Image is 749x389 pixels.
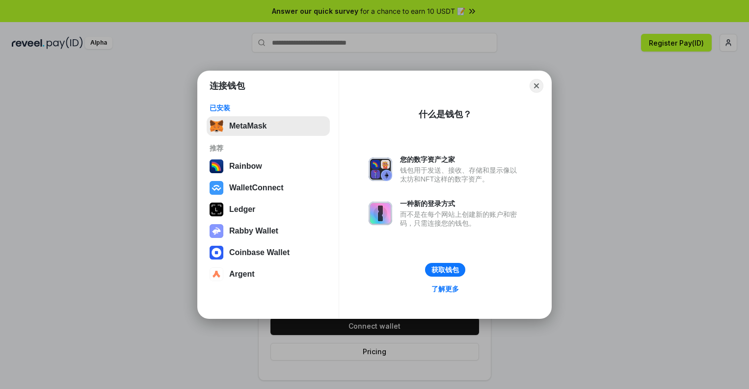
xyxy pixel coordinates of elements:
div: Ledger [229,205,255,214]
div: Rabby Wallet [229,227,278,235]
div: 而不是在每个网站上创建新的账户和密码，只需连接您的钱包。 [400,210,522,228]
div: MetaMask [229,122,267,130]
button: Argent [207,264,330,284]
div: 推荐 [210,144,327,153]
button: WalletConnect [207,178,330,198]
button: Ledger [207,200,330,219]
div: 已安装 [210,104,327,112]
img: svg+xml,%3Csvg%20xmlns%3D%22http%3A%2F%2Fwww.w3.org%2F2000%2Fsvg%22%20fill%3D%22none%22%20viewBox... [369,157,392,181]
div: 一种新的登录方式 [400,199,522,208]
div: WalletConnect [229,183,284,192]
img: svg+xml,%3Csvg%20width%3D%2228%22%20height%3D%2228%22%20viewBox%3D%220%200%2028%2028%22%20fill%3D... [210,267,223,281]
button: Rabby Wallet [207,221,330,241]
button: Close [530,79,543,93]
img: svg+xml,%3Csvg%20xmlns%3D%22http%3A%2F%2Fwww.w3.org%2F2000%2Fsvg%22%20width%3D%2228%22%20height%3... [210,203,223,216]
div: 获取钱包 [431,265,459,274]
div: Argent [229,270,255,279]
button: MetaMask [207,116,330,136]
img: svg+xml,%3Csvg%20xmlns%3D%22http%3A%2F%2Fwww.w3.org%2F2000%2Fsvg%22%20fill%3D%22none%22%20viewBox... [369,202,392,225]
div: 钱包用于发送、接收、存储和显示像以太坊和NFT这样的数字资产。 [400,166,522,183]
div: 了解更多 [431,285,459,293]
img: svg+xml,%3Csvg%20width%3D%2228%22%20height%3D%2228%22%20viewBox%3D%220%200%2028%2028%22%20fill%3D... [210,246,223,259]
div: Rainbow [229,162,262,171]
div: Coinbase Wallet [229,248,290,257]
h1: 连接钱包 [210,80,245,92]
img: svg+xml,%3Csvg%20xmlns%3D%22http%3A%2F%2Fwww.w3.org%2F2000%2Fsvg%22%20fill%3D%22none%22%20viewBox... [210,224,223,238]
img: svg+xml,%3Csvg%20width%3D%2228%22%20height%3D%2228%22%20viewBox%3D%220%200%2028%2028%22%20fill%3D... [210,181,223,195]
button: 获取钱包 [425,263,465,277]
button: Rainbow [207,156,330,176]
img: svg+xml,%3Csvg%20fill%3D%22none%22%20height%3D%2233%22%20viewBox%3D%220%200%2035%2033%22%20width%... [210,119,223,133]
button: Coinbase Wallet [207,243,330,262]
div: 您的数字资产之家 [400,155,522,164]
img: svg+xml,%3Csvg%20width%3D%22120%22%20height%3D%22120%22%20viewBox%3D%220%200%20120%20120%22%20fil... [210,159,223,173]
div: 什么是钱包？ [419,108,472,120]
a: 了解更多 [426,283,465,295]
